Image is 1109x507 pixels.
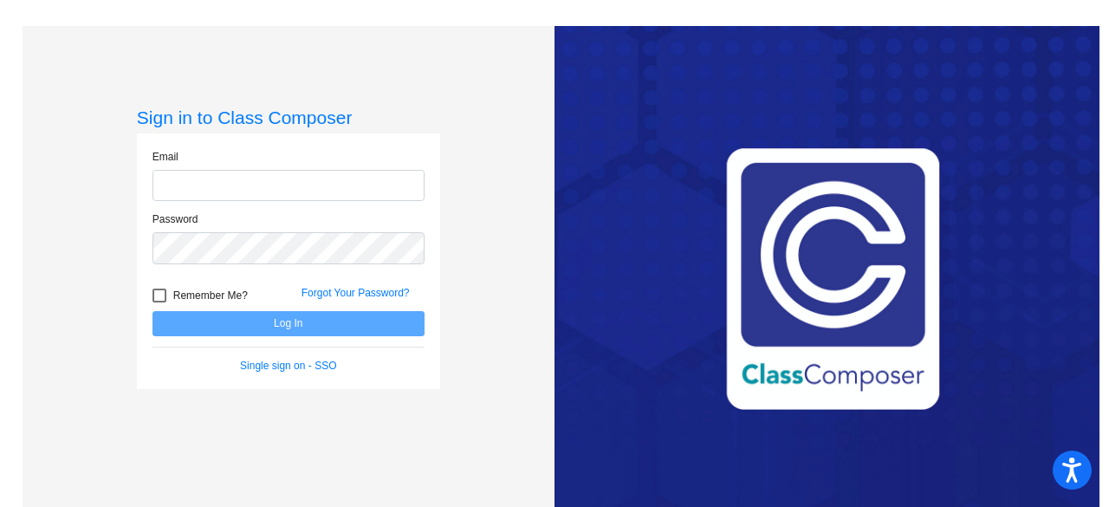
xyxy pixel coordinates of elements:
label: Password [152,211,198,227]
label: Email [152,149,178,165]
a: Single sign on - SSO [240,360,336,372]
span: Remember Me? [173,285,248,306]
a: Forgot Your Password? [302,287,410,299]
h3: Sign in to Class Composer [137,107,440,128]
button: Log In [152,311,425,336]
